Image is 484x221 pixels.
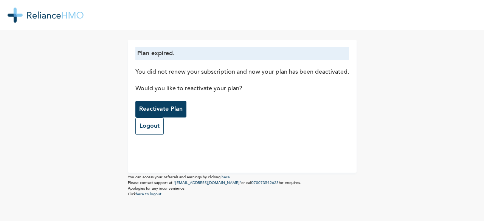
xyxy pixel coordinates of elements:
[128,175,357,180] p: You can access your referrals and earnings by clicking
[128,180,357,192] p: Please contact support at or call for enquires. Apologies for any inconvenience.
[8,8,84,23] img: RelianceHMO
[135,101,186,117] button: Reactivate Plan
[139,105,183,114] p: Reactivate Plan
[135,68,349,77] p: You did not renew your subscription and now your plan has been deactivated.
[222,175,230,179] a: here
[135,84,349,93] p: Would you like to reactivate your plan?
[128,192,357,197] p: Click
[136,192,161,196] a: here to logout
[137,49,347,58] p: Plan expired.
[251,181,279,185] a: 070073542623
[135,117,164,135] a: Logout
[174,181,241,185] a: "[EMAIL_ADDRESS][DOMAIN_NAME]"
